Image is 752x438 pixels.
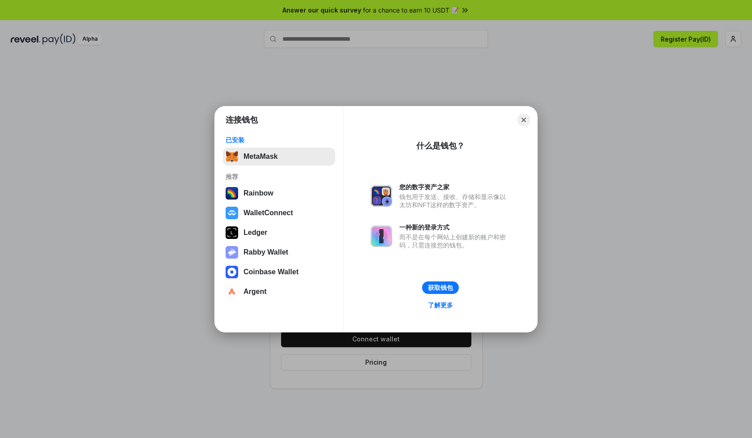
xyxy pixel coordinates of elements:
[517,114,530,126] button: Close
[244,248,288,256] div: Rabby Wallet
[244,268,299,276] div: Coinbase Wallet
[244,153,278,161] div: MetaMask
[371,225,392,247] img: svg+xml,%3Csvg%20xmlns%3D%22http%3A%2F%2Fwww.w3.org%2F2000%2Fsvg%22%20fill%3D%22none%22%20viewBox...
[423,299,458,311] a: 了解更多
[223,224,335,242] button: Ledger
[223,283,335,301] button: Argent
[226,150,238,163] img: svg+xml,%3Csvg%20fill%3D%22none%22%20height%3D%2233%22%20viewBox%3D%220%200%2035%2033%22%20width%...
[399,223,510,231] div: 一种新的登录方式
[244,209,293,217] div: WalletConnect
[226,246,238,259] img: svg+xml,%3Csvg%20xmlns%3D%22http%3A%2F%2Fwww.w3.org%2F2000%2Fsvg%22%20fill%3D%22none%22%20viewBox...
[422,281,459,294] button: 获取钱包
[399,233,510,249] div: 而不是在每个网站上创建新的账户和密码，只需连接您的钱包。
[226,266,238,278] img: svg+xml,%3Csvg%20width%3D%2228%22%20height%3D%2228%22%20viewBox%3D%220%200%2028%2028%22%20fill%3D...
[226,187,238,200] img: svg+xml,%3Csvg%20width%3D%22120%22%20height%3D%22120%22%20viewBox%3D%220%200%20120%20120%22%20fil...
[223,204,335,222] button: WalletConnect
[223,184,335,202] button: Rainbow
[226,226,238,239] img: svg+xml,%3Csvg%20xmlns%3D%22http%3A%2F%2Fwww.w3.org%2F2000%2Fsvg%22%20width%3D%2228%22%20height%3...
[244,229,267,237] div: Ledger
[399,183,510,191] div: 您的数字资产之家
[371,185,392,207] img: svg+xml,%3Csvg%20xmlns%3D%22http%3A%2F%2Fwww.w3.org%2F2000%2Fsvg%22%20fill%3D%22none%22%20viewBox...
[244,288,267,296] div: Argent
[226,136,333,144] div: 已安装
[226,173,333,181] div: 推荐
[226,285,238,298] img: svg+xml,%3Csvg%20width%3D%2228%22%20height%3D%2228%22%20viewBox%3D%220%200%2028%2028%22%20fill%3D...
[223,243,335,261] button: Rabby Wallet
[428,301,453,309] div: 了解更多
[223,148,335,166] button: MetaMask
[244,189,273,197] div: Rainbow
[223,263,335,281] button: Coinbase Wallet
[226,115,258,125] h1: 连接钱包
[399,193,510,209] div: 钱包用于发送、接收、存储和显示像以太坊和NFT这样的数字资产。
[416,140,465,151] div: 什么是钱包？
[428,284,453,292] div: 获取钱包
[226,207,238,219] img: svg+xml,%3Csvg%20width%3D%2228%22%20height%3D%2228%22%20viewBox%3D%220%200%2028%2028%22%20fill%3D...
